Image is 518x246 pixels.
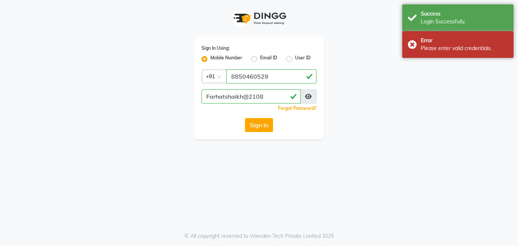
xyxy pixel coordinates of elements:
div: Error [421,37,508,45]
button: Sign In [245,118,273,132]
input: Username [226,69,317,83]
label: User ID [295,55,311,63]
div: Success [421,10,508,18]
input: Username [201,89,301,104]
div: Login Successfully. [421,18,508,26]
div: Please enter valid credentials. [421,45,508,52]
a: Forgot Password? [278,105,317,111]
label: Email ID [260,55,277,63]
label: Mobile Number [210,55,242,63]
label: Sign In Using: [201,45,230,52]
img: logo1.svg [229,7,289,29]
